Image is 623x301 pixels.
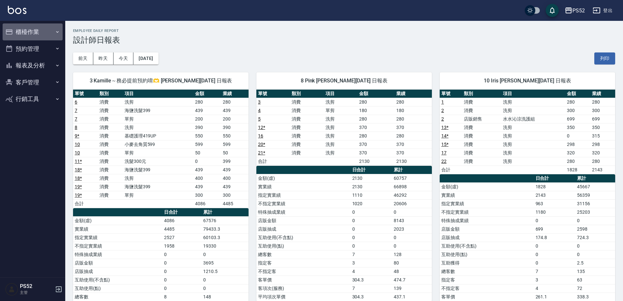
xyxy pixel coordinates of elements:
[98,191,123,199] td: 消費
[357,106,395,115] td: 180
[3,23,63,40] button: 櫃檯作業
[565,132,590,140] td: 0
[392,174,432,182] td: 60757
[448,78,607,84] span: 10 Iris [PERSON_NAME][DATE] 日報表
[162,284,202,293] td: 0
[440,293,534,301] td: 客單價
[193,90,221,98] th: 金額
[440,199,534,208] td: 指定實業績
[123,140,194,149] td: 小麥去角質599
[98,90,123,98] th: 類別
[440,259,534,267] td: 互助獲得
[392,208,432,216] td: 0
[395,106,432,115] td: 180
[221,157,249,165] td: 399
[462,90,501,98] th: 類別
[193,191,221,199] td: 300
[256,199,351,208] td: 不指定實業績
[73,36,615,45] h3: 設計師日報表
[256,191,351,199] td: 指定實業績
[256,216,351,225] td: 店販金額
[73,284,162,293] td: 互助使用(點)
[565,106,590,115] td: 300
[575,242,615,250] td: 0
[98,123,123,132] td: 消費
[256,225,351,233] td: 店販抽成
[590,123,615,132] td: 350
[440,233,534,242] td: 店販抽成
[392,259,432,267] td: 80
[123,106,194,115] td: 海鹽洗髮399
[221,123,249,132] td: 390
[162,276,202,284] td: 0
[93,52,114,64] button: 昨天
[133,52,158,64] button: [DATE]
[501,157,565,165] td: 洗剪
[290,123,324,132] td: 消費
[202,250,249,259] td: 0
[221,98,249,106] td: 280
[202,242,249,250] td: 19330
[590,115,615,123] td: 699
[392,182,432,191] td: 66898
[565,98,590,106] td: 280
[290,106,324,115] td: 消費
[534,259,575,267] td: 0
[258,116,261,122] a: 5
[351,166,392,174] th: 日合計
[193,123,221,132] td: 390
[256,267,351,276] td: 不指定客
[73,29,615,33] h2: Employee Daily Report
[3,40,63,57] button: 預約管理
[351,284,392,293] td: 7
[351,225,392,233] td: 0
[324,149,357,157] td: 洗剪
[162,242,202,250] td: 1958
[193,174,221,182] td: 400
[221,140,249,149] td: 599
[290,115,324,123] td: 消費
[193,157,221,165] td: 0
[123,174,194,182] td: 洗剪
[193,149,221,157] td: 50
[575,284,615,293] td: 72
[162,250,202,259] td: 0
[98,157,123,165] td: 消費
[3,57,63,74] button: 報表及分析
[501,98,565,106] td: 洗剪
[221,174,249,182] td: 400
[534,174,575,183] th: 日合計
[501,149,565,157] td: 洗剪
[162,233,202,242] td: 2527
[123,115,194,123] td: 單剪
[590,98,615,106] td: 280
[256,90,432,166] table: a dense table
[351,182,392,191] td: 2130
[73,267,162,276] td: 店販抽成
[256,259,351,267] td: 指定客
[441,99,444,105] a: 1
[590,165,615,174] td: 2143
[256,208,351,216] td: 特殊抽成業績
[392,267,432,276] td: 48
[202,267,249,276] td: 1210.5
[258,133,263,138] a: 16
[534,250,575,259] td: 0
[440,284,534,293] td: 不指定客
[462,157,501,165] td: 消費
[441,108,444,113] a: 2
[264,78,424,84] span: 8 Pink [PERSON_NAME][DATE] 日報表
[441,116,444,122] a: 2
[193,199,221,208] td: 4086
[441,159,447,164] a: 22
[351,293,392,301] td: 304.3
[534,225,575,233] td: 699
[565,90,590,98] th: 金額
[256,90,290,98] th: 單號
[123,191,194,199] td: 單剪
[221,165,249,174] td: 439
[256,174,351,182] td: 金額(虛)
[258,108,261,113] a: 4
[193,165,221,174] td: 439
[256,233,351,242] td: 互助使用(不含點)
